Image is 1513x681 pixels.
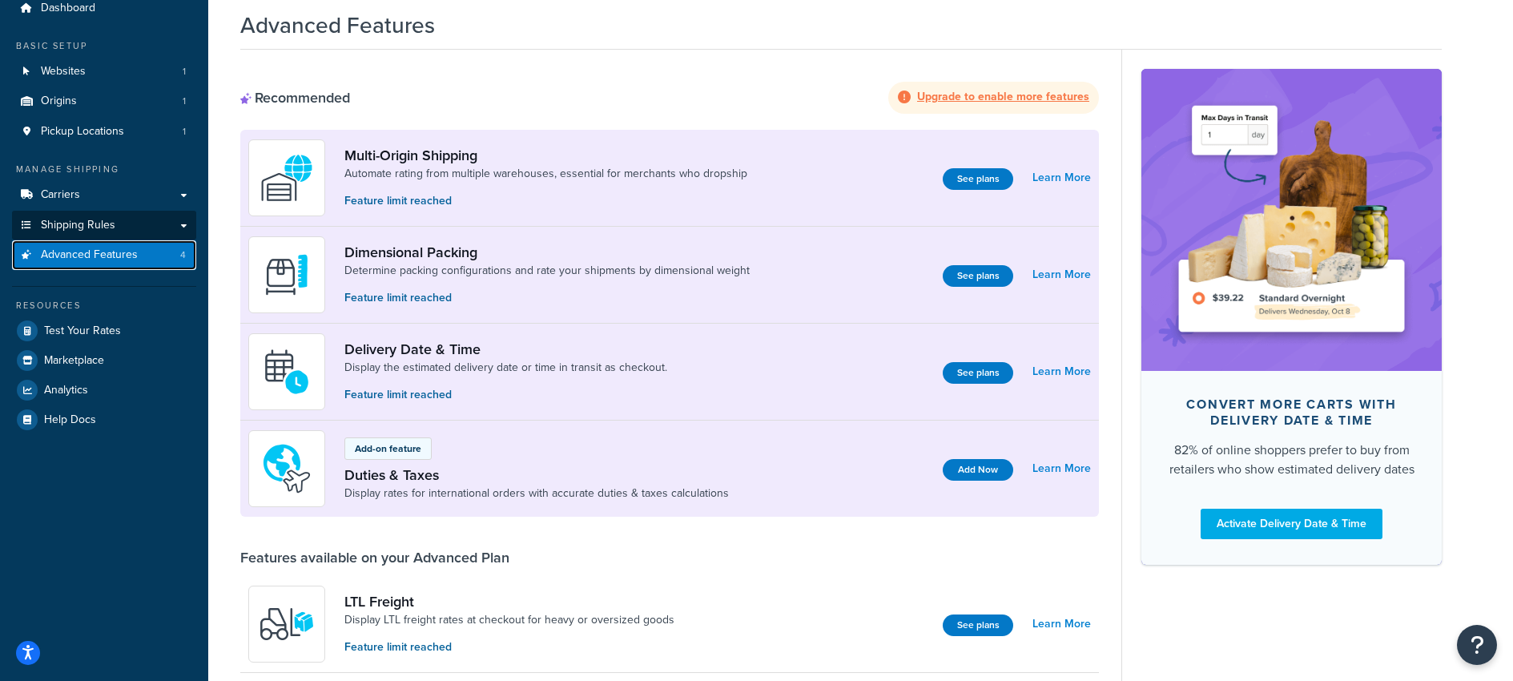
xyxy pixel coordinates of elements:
a: Learn More [1032,361,1091,383]
span: Shipping Rules [41,219,115,232]
a: Multi-Origin Shipping [344,147,747,164]
span: Pickup Locations [41,125,124,139]
li: Pickup Locations [12,117,196,147]
a: Learn More [1032,167,1091,189]
a: Test Your Rates [12,316,196,345]
a: Marketplace [12,346,196,375]
span: Test Your Rates [44,324,121,338]
span: 4 [180,248,186,262]
a: Dimensional Packing [344,244,750,261]
div: 82% of online shoppers prefer to buy from retailers who show estimated delivery dates [1167,441,1416,479]
img: DTVBYsAAAAAASUVORK5CYII= [259,247,315,303]
button: See plans [943,168,1013,190]
span: Marketplace [44,354,104,368]
span: Websites [41,65,86,79]
div: Resources [12,299,196,312]
a: Advanced Features4 [12,240,196,270]
a: Learn More [1032,613,1091,635]
span: Origins [41,95,77,108]
a: Websites1 [12,57,196,87]
div: Manage Shipping [12,163,196,176]
span: Carriers [41,188,80,202]
a: Help Docs [12,405,196,434]
a: LTL Freight [344,593,674,610]
a: Determine packing configurations and rate your shipments by dimensional weight [344,263,750,279]
h1: Advanced Features [240,10,435,41]
img: icon-duo-feat-landed-cost-7136b061.png [259,441,315,497]
span: Help Docs [44,413,96,427]
span: 1 [183,95,186,108]
a: Display LTL freight rates at checkout for heavy or oversized goods [344,612,674,628]
a: Pickup Locations1 [12,117,196,147]
li: Origins [12,87,196,116]
a: Automate rating from multiple warehouses, essential for merchants who dropship [344,166,747,182]
a: Duties & Taxes [344,466,729,484]
p: Add-on feature [355,441,421,456]
a: Learn More [1032,264,1091,286]
button: See plans [943,615,1013,636]
p: Feature limit reached [344,386,667,404]
span: Advanced Features [41,248,138,262]
a: Carriers [12,180,196,210]
div: Recommended [240,89,350,107]
a: Display rates for international orders with accurate duties & taxes calculations [344,486,729,502]
img: y79ZsPf0fXUFUhFXDzUgf+ktZg5F2+ohG75+v3d2s1D9TjoU8PiyCIluIjV41seZevKCRuEjTPPOKHJsQcmKCXGdfprl3L4q7... [259,596,315,652]
img: gfkeb5ejjkALwAAAABJRU5ErkJggg== [259,344,315,400]
strong: Upgrade to enable more features [917,88,1089,105]
span: 1 [183,65,186,79]
div: Features available on your Advanced Plan [240,549,509,566]
button: See plans [943,265,1013,287]
img: feature-image-ddt-36eae7f7280da8017bfb280eaccd9c446f90b1fe08728e4019434db127062ab4.png [1165,93,1418,346]
p: Feature limit reached [344,192,747,210]
a: Display the estimated delivery date or time in transit as checkout. [344,360,667,376]
div: Convert more carts with delivery date & time [1167,397,1416,429]
span: Dashboard [41,2,95,15]
a: Shipping Rules [12,211,196,240]
span: Analytics [44,384,88,397]
a: Origins1 [12,87,196,116]
a: Analytics [12,376,196,405]
img: WatD5o0RtDAAAAAElFTkSuQmCC [259,150,315,206]
a: Delivery Date & Time [344,340,667,358]
button: See plans [943,362,1013,384]
p: Feature limit reached [344,289,750,307]
li: Websites [12,57,196,87]
button: Add Now [943,459,1013,481]
p: Feature limit reached [344,639,674,656]
button: Open Resource Center [1457,625,1497,665]
a: Learn More [1032,457,1091,480]
div: Basic Setup [12,39,196,53]
a: Activate Delivery Date & Time [1201,509,1382,539]
li: Advanced Features [12,240,196,270]
span: 1 [183,125,186,139]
